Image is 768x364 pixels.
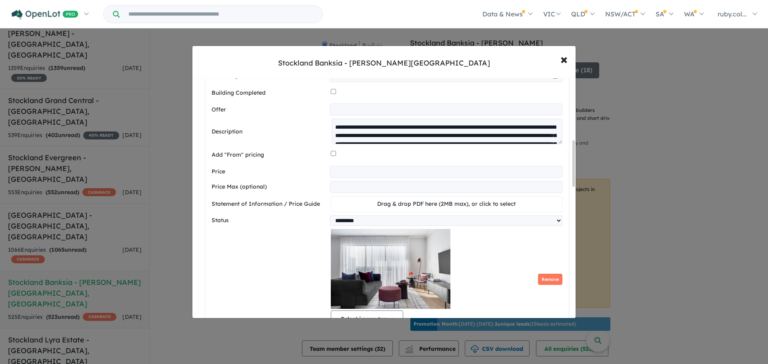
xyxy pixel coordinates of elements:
span: ruby.col... [718,10,747,18]
input: Try estate name, suburb, builder or developer [121,6,321,23]
label: Description [212,127,328,137]
img: Openlot PRO Logo White [12,10,78,20]
label: Statement of Information / Price Guide [212,199,328,209]
button: Select image tag [331,310,403,326]
span: Drag & drop PDF here (2MB max), or click to select [377,200,516,207]
label: Price Max (optional) [212,182,327,192]
div: Stockland Banksia - [PERSON_NAME][GEOGRAPHIC_DATA] [278,58,490,68]
span: × [560,50,568,68]
button: Remove [538,274,562,285]
label: Add "From" pricing [212,150,328,160]
label: Price [212,167,327,177]
img: Stockland Banksia - Armstrong Creek - Lot Unity 19 by Homebuyers Centre [331,229,451,309]
label: Offer [212,105,327,115]
label: Status [212,216,327,225]
label: Building Completed [212,88,328,98]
